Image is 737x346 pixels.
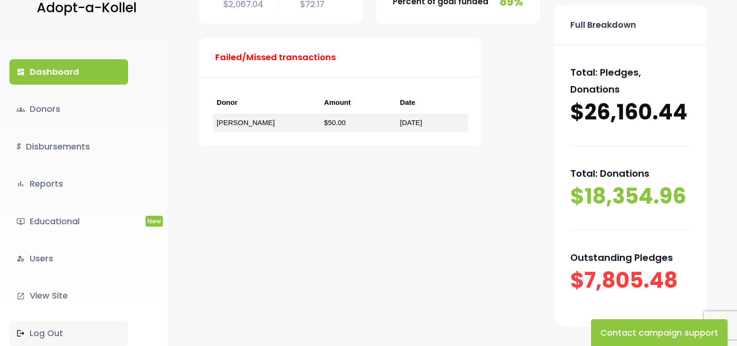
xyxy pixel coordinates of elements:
[570,182,689,211] p: $18,354.96
[215,50,336,65] p: Failed/Missed transactions
[213,92,320,114] th: Donor
[396,92,468,114] th: Date
[570,98,689,127] p: $26,160.44
[9,96,128,122] a: groupsDonors
[9,171,128,197] a: bar_chartReports
[9,246,128,271] a: manage_accountsUsers
[16,105,25,114] span: groups
[9,59,128,85] a: dashboardDashboard
[570,165,689,182] p: Total: Donations
[217,118,275,126] a: [PERSON_NAME]
[400,118,422,126] a: [DATE]
[9,134,128,159] a: $Disbursements
[146,216,163,227] span: New
[16,217,25,226] i: ondemand_video
[16,140,21,154] i: $
[591,319,728,346] button: Contact campaign support
[324,118,346,126] a: $50.00
[9,283,128,308] a: launchView Site
[9,209,128,234] a: ondemand_videoEducationalNew
[16,292,25,300] i: launch
[570,17,636,32] p: Full Breakdown
[320,92,396,114] th: Amount
[570,266,689,295] p: $7,805.48
[16,180,25,188] i: bar_chart
[570,64,689,98] p: Total: Pledges, Donations
[16,68,25,76] i: dashboard
[570,249,689,266] p: Outstanding Pledges
[16,254,25,263] i: manage_accounts
[9,321,128,346] a: Log Out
